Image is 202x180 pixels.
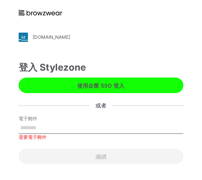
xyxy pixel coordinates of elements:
font: 使用企業 SSO 登入 [78,82,125,89]
font: 電子郵件 [19,116,37,121]
font: 需要電子郵件 [19,134,47,140]
a: [DOMAIN_NAME] [19,33,183,42]
button: 使用企業 SSO 登入 [19,78,183,93]
font: [DOMAIN_NAME] [33,34,70,40]
img: browzwear-logo.e42bd6dac1945053ebaf764b6aa21510.svg [19,10,62,16]
font: 登入 Stylezone [19,62,86,73]
img: stylezone-logo.562084cfcfab977791bfbf7441f1a819.svg [19,33,28,42]
font: 或者 [96,102,106,109]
